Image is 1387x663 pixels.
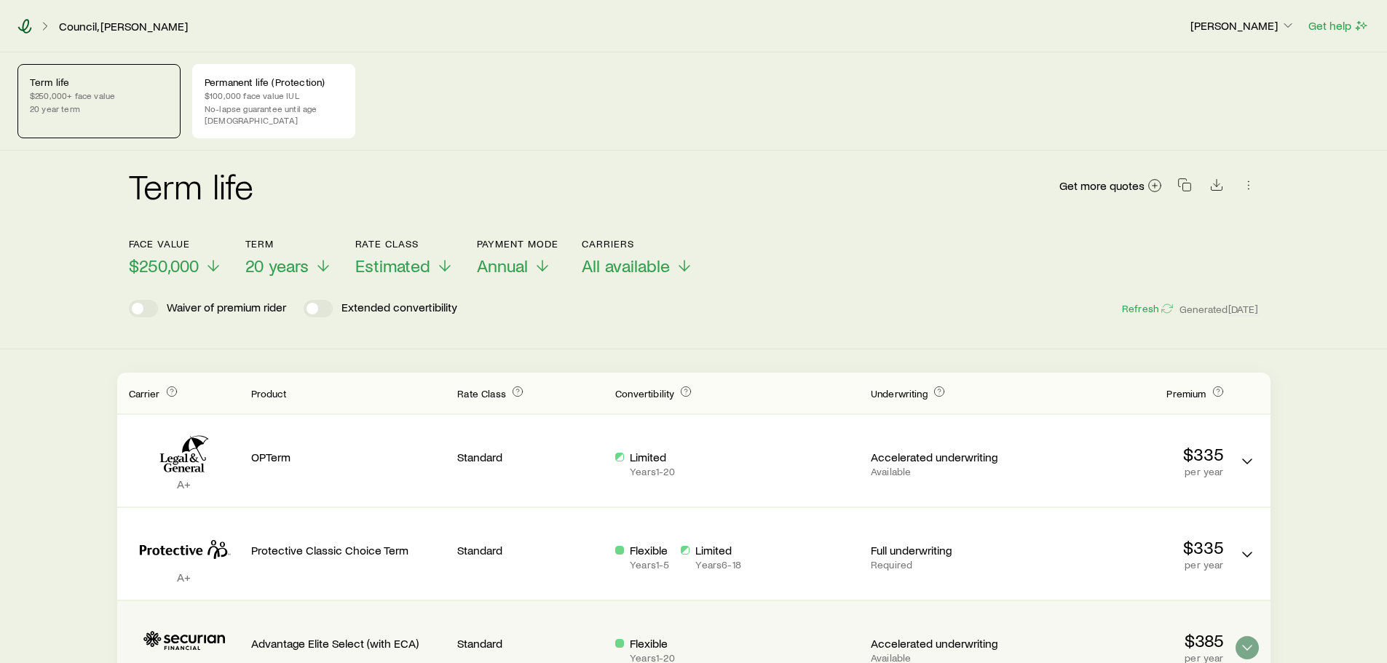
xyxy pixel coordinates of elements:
p: Standard [457,450,604,464]
p: Available [871,466,1017,477]
p: Limited [630,450,675,464]
a: Get more quotes [1059,178,1163,194]
button: [PERSON_NAME] [1190,17,1296,35]
p: Rate Class [355,238,454,250]
p: Flexible [630,636,675,651]
p: OPTerm [251,450,446,464]
a: Council, [PERSON_NAME] [58,20,189,33]
p: Payment Mode [477,238,559,250]
span: 20 years [245,255,309,276]
button: Term20 years [245,238,332,277]
a: Permanent life (Protection)$100,000 face value IULNo-lapse guarantee until age [DEMOGRAPHIC_DATA] [192,64,355,138]
p: Accelerated underwriting [871,450,1017,464]
p: [PERSON_NAME] [1190,18,1295,33]
p: Face value [129,238,222,250]
p: Flexible [630,543,669,557]
span: Generated [1179,303,1258,316]
p: $335 [1029,444,1224,464]
button: Payment ModeAnnual [477,238,559,277]
button: CarriersAll available [582,238,693,277]
p: Years 6 - 18 [695,559,740,571]
span: All available [582,255,670,276]
p: Term life [30,76,168,88]
button: Rate ClassEstimated [355,238,454,277]
p: No-lapse guarantee until age [DEMOGRAPHIC_DATA] [205,103,343,126]
p: A+ [129,570,240,584]
span: Convertibility [615,387,674,400]
p: $250,000+ face value [30,90,168,101]
span: Underwriting [871,387,928,400]
span: Estimated [355,255,430,276]
h2: Term life [129,168,254,203]
p: A+ [129,477,240,491]
span: Premium [1166,387,1206,400]
span: Annual [477,255,528,276]
p: $100,000 face value IUL [205,90,343,101]
button: Refresh [1121,302,1174,316]
p: Waiver of premium rider [167,300,286,317]
span: [DATE] [1228,303,1259,316]
span: Product [251,387,287,400]
p: Protective Classic Choice Term [251,543,446,557]
p: $385 [1029,630,1224,651]
a: Download CSV [1206,180,1227,194]
p: Required [871,559,1017,571]
p: Years 1 - 20 [630,466,675,477]
p: Extended convertibility [341,300,457,317]
p: Advantage Elite Select (with ECA) [251,636,446,651]
p: Accelerated underwriting [871,636,1017,651]
p: 20 year term [30,103,168,114]
p: Term [245,238,332,250]
p: Standard [457,543,604,557]
p: Years 1 - 5 [630,559,669,571]
p: $335 [1029,537,1224,557]
p: Carriers [582,238,693,250]
p: per year [1029,559,1224,571]
p: Full underwriting [871,543,1017,557]
button: Face value$250,000 [129,238,222,277]
span: Rate Class [457,387,506,400]
span: $250,000 [129,255,199,276]
button: Get help [1308,17,1370,34]
p: per year [1029,466,1224,477]
p: Permanent life (Protection) [205,76,343,88]
span: Get more quotes [1059,180,1145,191]
p: Limited [695,543,740,557]
p: Standard [457,636,604,651]
span: Carrier [129,387,160,400]
a: Term life$250,000+ face value20 year term [17,64,181,138]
